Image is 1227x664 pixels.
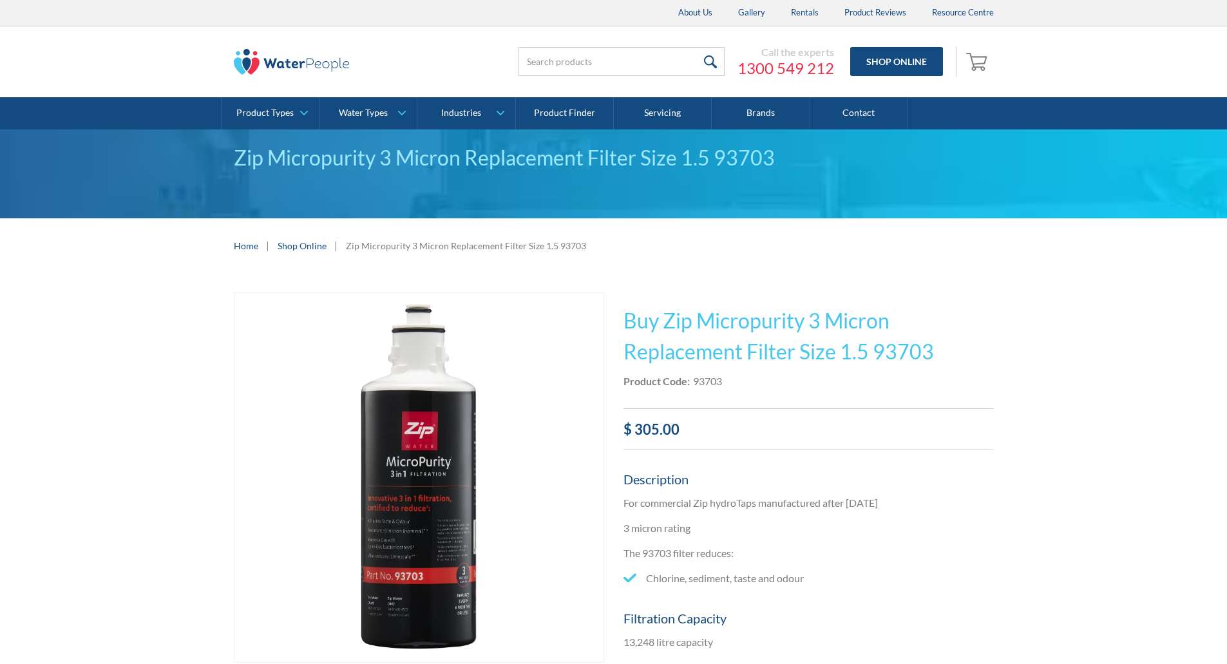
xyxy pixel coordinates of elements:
a: Shop Online [278,239,327,252]
li: Chlorine, sediment, taste and odour [623,571,994,586]
div: | [265,238,271,253]
a: Brands [712,97,810,129]
p: 3 micron rating [623,520,994,536]
div: | [333,238,339,253]
p: The 93703 filter reduces: [623,545,994,561]
img: The Water People [234,49,350,75]
p: 13,248 litre capacity [623,634,994,650]
h1: Buy Zip Micropurity 3 Micron Replacement Filter Size 1.5 93703 [623,305,994,367]
a: Product Finder [516,97,614,129]
a: Contact [810,97,908,129]
a: Servicing [614,97,712,129]
img: shopping cart [966,51,991,71]
div: Water Types [339,108,388,119]
div: Call the experts [737,46,834,59]
a: 1300 549 212 [737,59,834,78]
h5: Description [623,470,994,489]
div: Industries [441,108,481,119]
img: Zip Micropurity 3 Micron Replacement Filter Size 1.5 93703 [234,293,604,662]
a: Industries [417,97,515,129]
a: Product Types [222,97,319,129]
div: $ 305.00 [623,419,994,440]
div: 93703 [693,374,722,389]
a: Home [234,239,258,252]
a: open lightbox [234,292,604,663]
div: Zip Micropurity 3 Micron Replacement Filter Size 1.5 93703 [234,142,994,173]
h5: Filtration Capacity [623,609,994,628]
p: For commercial Zip hydroTaps manufactured after [DATE] [623,495,994,511]
a: Water Types [319,97,417,129]
div: Zip Micropurity 3 Micron Replacement Filter Size 1.5 93703 [346,239,586,252]
strong: Product Code: [623,375,690,387]
input: Search products [518,47,725,76]
a: Open cart [963,46,994,77]
a: Shop Online [850,47,943,76]
div: Product Types [236,108,294,119]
